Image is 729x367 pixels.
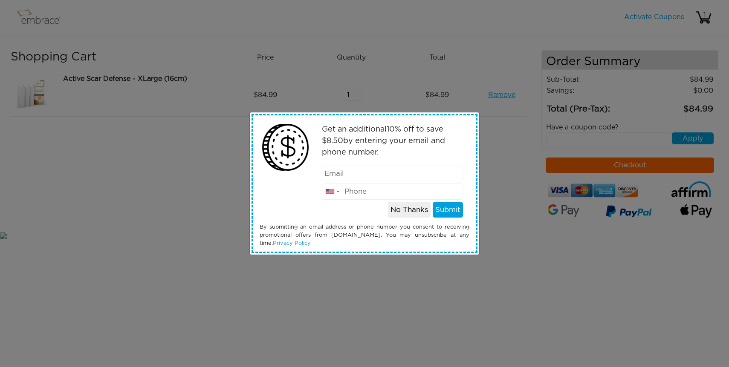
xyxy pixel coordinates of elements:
[257,120,313,175] img: money2.png
[273,241,311,246] a: Privacy Policy
[433,202,463,218] button: Submit
[322,124,463,158] p: Get an additional % off to save $ by entering your email and phone number.
[253,223,476,248] div: By submitting an email address or phone number you consent to receiving promotional offers from [...
[322,184,342,199] div: United States: +1
[322,166,463,182] input: Email
[387,126,395,133] span: 10
[388,202,431,218] button: No Thanks
[327,137,343,145] span: 8.50
[322,183,463,200] input: Phone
